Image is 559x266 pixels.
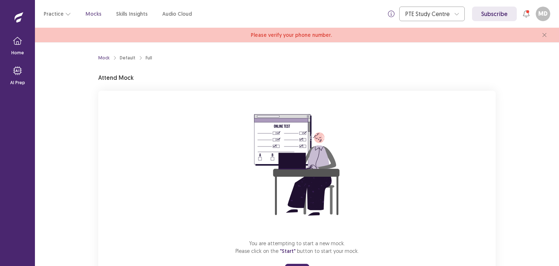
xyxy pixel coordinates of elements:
button: MD [536,7,550,21]
a: Audio Cloud [162,10,192,18]
div: Default [120,55,135,61]
button: close [539,29,550,41]
a: Subscribe [472,7,517,21]
span: Please verify your phone number. [251,31,332,39]
div: PTE Study Centre [405,7,451,21]
p: AI Prep [10,79,25,86]
img: attend-mock [231,99,362,231]
a: Mocks [86,10,102,18]
a: Skills Insights [116,10,148,18]
p: You are attempting to start a new mock. Please click on the button to start your mock. [235,239,359,255]
p: Home [11,50,24,56]
div: Full [146,55,152,61]
button: info [385,7,398,20]
span: "Start" [280,248,296,254]
p: Attend Mock [98,73,134,82]
button: Practice [44,7,71,20]
nav: breadcrumb [98,55,152,61]
a: Mock [98,55,110,61]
